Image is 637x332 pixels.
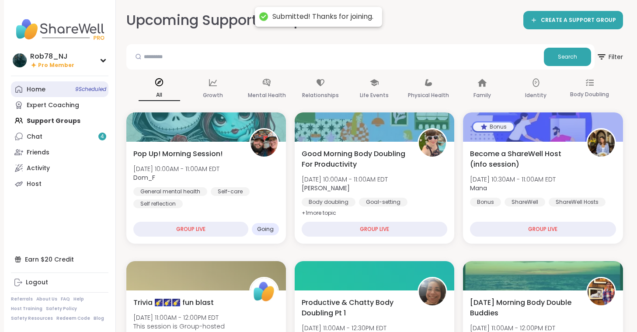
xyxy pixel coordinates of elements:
a: Safety Policy [46,306,77,312]
span: [DATE] 10:00AM - 11:00AM EDT [133,164,219,173]
div: Expert Coaching [27,101,79,110]
span: Good Morning Body Doubling For Productivity [302,149,408,170]
img: Rob78_NJ [13,53,27,67]
span: [DATE] Morning Body Double Buddies [470,297,576,318]
p: Life Events [360,90,389,101]
a: Friends [11,144,108,160]
span: Become a ShareWell Host (info session) [470,149,576,170]
span: [DATE] 10:00AM - 11:00AM EDT [302,175,388,184]
div: General mental health [133,187,207,196]
div: Bonus [473,122,514,131]
a: Blog [94,315,104,322]
button: Search [544,48,591,66]
a: Home9Scheduled [11,81,108,97]
p: Relationships [302,90,339,101]
p: Mental Health [248,90,286,101]
div: Earn $20 Credit [11,252,108,267]
span: Productive & Chatty Body Doubling Pt 1 [302,297,408,318]
div: Rob78_NJ [30,52,74,61]
span: CREATE A SUPPORT GROUP [541,17,616,24]
img: Mana [588,129,615,157]
span: Filter [596,46,623,67]
a: Help [73,296,84,302]
div: Goal-setting [359,198,407,206]
a: Referrals [11,296,33,302]
b: [PERSON_NAME] [302,184,350,192]
img: Dom_F [251,129,278,157]
button: Filter [596,44,623,70]
b: Mana [470,184,487,192]
a: Safety Resources [11,315,53,322]
span: 9 Scheduled [75,86,106,93]
p: All [139,90,180,101]
span: [DATE] 10:30AM - 11:00AM EDT [470,175,556,184]
img: ShareWell [251,278,278,305]
span: Pro Member [38,62,74,69]
a: About Us [36,296,57,302]
a: Host Training [11,306,42,312]
div: GROUP LIVE [302,222,447,237]
div: Home [27,85,45,94]
a: Host [11,176,108,192]
img: AmberWolffWizard [588,278,615,305]
img: Adrienne_QueenOfTheDawn [419,129,446,157]
a: Expert Coaching [11,97,108,113]
a: Chat4 [11,129,108,144]
div: Bonus [470,198,501,206]
a: Activity [11,160,108,176]
span: Going [257,226,274,233]
div: Submitted! Thanks for joining. [272,12,373,21]
div: Self reflection [133,199,183,208]
div: ShareWell Hosts [549,198,606,206]
p: Body Doubling [570,89,609,100]
img: Monica2025 [419,278,446,305]
span: This session is Group-hosted [133,322,225,331]
b: Dom_F [133,173,155,182]
a: Redeem Code [56,315,90,322]
div: Self-care [211,187,250,196]
span: 4 [101,133,104,140]
p: Growth [203,90,223,101]
p: Family [473,90,491,101]
a: CREATE A SUPPORT GROUP [523,11,623,29]
img: ShareWell Nav Logo [11,14,108,45]
div: Host [27,180,42,189]
span: [DATE] 11:00AM - 12:00PM EDT [133,313,225,322]
div: Body doubling [302,198,355,206]
div: Logout [26,278,48,287]
span: Search [558,53,577,61]
div: Friends [27,148,49,157]
div: GROUP LIVE [133,222,248,237]
a: FAQ [61,296,70,302]
h2: Upcoming Support Groups [126,10,311,30]
a: Logout [11,275,108,290]
div: ShareWell [505,198,545,206]
div: Chat [27,133,42,141]
p: Physical Health [408,90,449,101]
div: GROUP LIVE [470,222,616,237]
div: Activity [27,164,50,173]
p: Identity [525,90,546,101]
span: Pop Up! Morning Session! [133,149,223,159]
span: Trivia 🌠🌠🌠 fun blast [133,297,214,308]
